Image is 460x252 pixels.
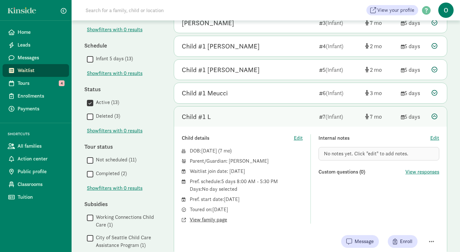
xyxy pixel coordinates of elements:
button: View family page [190,216,227,224]
div: Child #1 Williams [182,65,260,75]
button: Showfilters with 0 results [87,184,142,192]
span: Leads [18,41,64,49]
span: 3 [370,89,382,97]
button: Showfilters with 0 results [87,127,142,135]
span: Messages [18,54,64,62]
div: Gemma Manfreda [182,18,234,28]
a: Messages [3,51,69,64]
span: View your profile [377,6,414,14]
a: Payments [3,102,69,115]
div: Toured on: [DATE] [190,206,303,213]
span: No notes yet. Click "edit" to add notes. [324,150,408,157]
span: 7 [220,147,230,154]
button: Edit [294,134,303,142]
label: City of Seattle Child Care Assistance Program (1) [93,234,161,249]
div: 7 [319,112,360,121]
div: [object Object] [365,112,396,121]
span: Classrooms [18,181,64,188]
span: Action center [18,155,64,163]
div: Parent/Guardian: [PERSON_NAME] [190,157,303,165]
span: Enrollments [18,92,64,100]
div: Subsidies [84,200,161,208]
div: 5 days [401,19,426,27]
span: Home [18,28,64,36]
span: [DATE] [201,147,217,154]
label: Deleted (3) [93,112,120,120]
div: Waitlist join date: [DATE] [190,167,303,175]
span: O [438,3,454,18]
button: View responses [405,168,439,176]
span: Enroll [400,238,412,245]
div: Tour status [84,142,161,151]
div: Status [84,85,161,93]
a: Action center [3,152,69,165]
div: 4 [319,42,360,50]
button: Showfilters with 0 results [87,70,142,77]
label: Active (13) [93,99,119,106]
div: [object Object] [365,89,396,97]
button: Enroll [388,235,418,248]
a: Waitlist [3,64,69,77]
div: [object Object] [365,19,396,27]
span: Public profile [18,168,64,175]
div: [object Object] [365,65,396,74]
span: 7 [370,113,382,120]
div: 5 days [401,112,426,121]
span: All families [18,142,64,150]
a: Public profile [3,165,69,178]
span: (Infant) [326,113,343,120]
div: Child #1 L [182,112,211,122]
span: Waitlist [18,67,64,74]
a: Leads [3,39,69,51]
span: 7 [370,19,382,26]
label: Completed (2) [93,170,127,177]
a: Tours 4 [3,77,69,90]
div: 5 days [401,89,426,97]
span: Tours [18,79,64,87]
span: (Infant) [326,89,343,97]
span: 2 [370,66,382,73]
div: Internal notes [318,134,431,142]
a: View your profile [366,5,418,15]
div: Custom questions (0) [318,168,406,176]
div: Child #1 Meucci [182,88,228,98]
button: Showfilters with 0 results [87,26,142,33]
div: Child details [182,134,294,142]
div: Pref. schedule: 5 days 8:00 AM - 5:30 PM Days: No day selected [190,178,303,193]
span: Show filters with 0 results [87,184,142,192]
span: (Infant) [326,66,343,73]
span: Tuition [18,193,64,201]
a: Enrollments [3,90,69,102]
div: Schedule [84,41,161,50]
div: 3 [319,19,360,27]
span: Show filters with 0 results [87,26,142,33]
span: Show filters with 0 results [87,127,142,135]
span: Show filters with 0 results [87,70,142,77]
div: Pref. start date: [DATE] [190,196,303,203]
div: DOB: ( ) [190,147,303,155]
div: 5 [319,65,360,74]
button: Edit [430,134,439,142]
a: Tuition [3,191,69,204]
span: 2 [370,42,382,50]
div: 6 [319,89,360,97]
label: Not scheduled (11) [93,156,136,164]
iframe: Chat Widget [428,221,460,252]
span: (Infant) [326,19,343,26]
div: Child #1 Scott [182,41,260,51]
span: 4 [59,80,65,86]
input: Search for a family, child or location [82,4,261,17]
span: (Infant) [326,42,343,50]
span: Payments [18,105,64,113]
button: Message [341,235,379,248]
div: 5 days [401,42,426,50]
span: Message [355,238,374,245]
a: Classrooms [3,178,69,191]
a: All families [3,140,69,152]
div: [object Object] [365,42,396,50]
